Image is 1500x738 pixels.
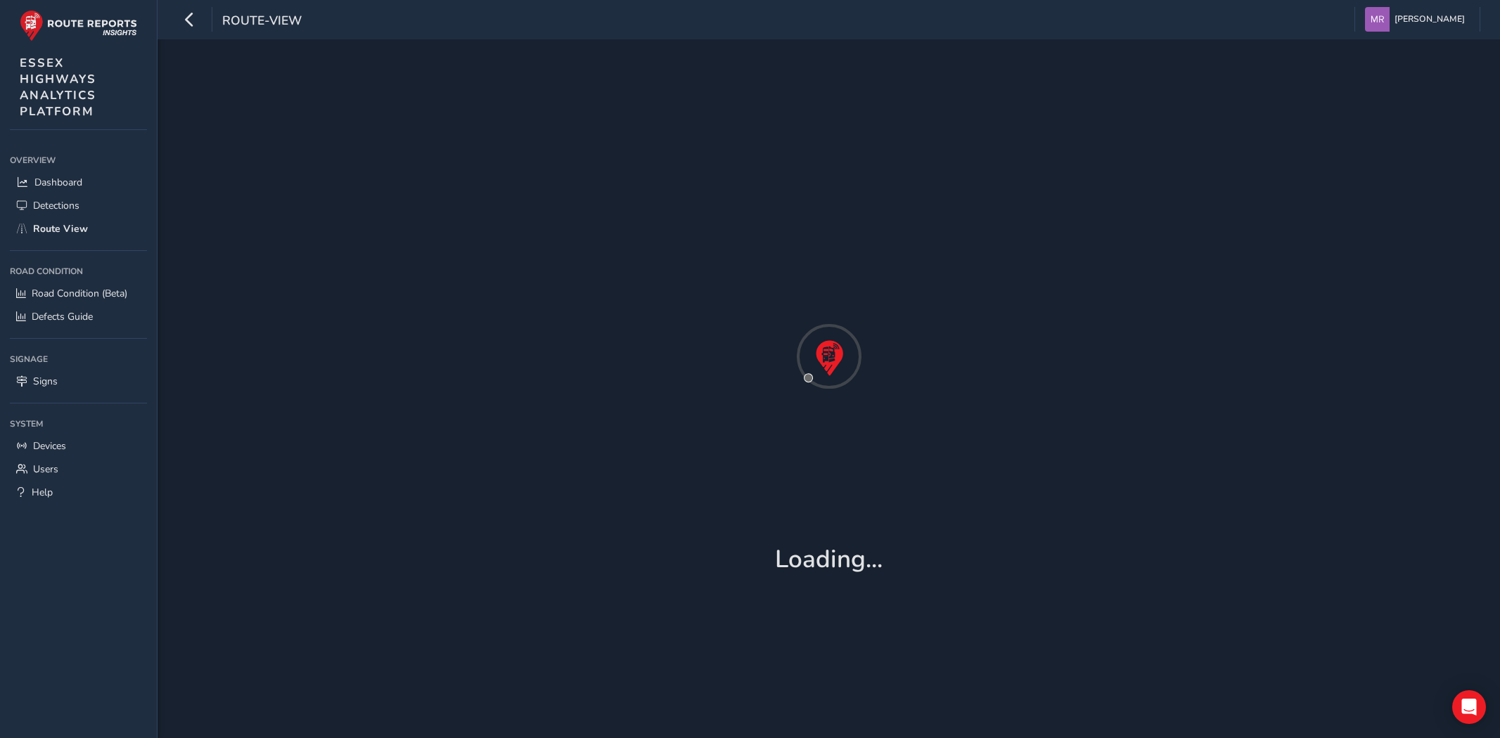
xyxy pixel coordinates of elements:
span: Devices [33,439,66,453]
div: Open Intercom Messenger [1452,690,1486,724]
span: Route View [33,222,88,235]
a: Defects Guide [10,305,147,328]
span: Road Condition (Beta) [32,287,127,300]
div: Signage [10,349,147,370]
img: rr logo [20,10,137,41]
a: Road Condition (Beta) [10,282,147,305]
a: Help [10,481,147,504]
img: diamond-layout [1365,7,1390,32]
a: Devices [10,434,147,458]
span: Help [32,486,53,499]
span: [PERSON_NAME] [1395,7,1465,32]
span: Defects Guide [32,310,93,323]
span: route-view [222,12,302,32]
div: Overview [10,150,147,171]
a: Route View [10,217,147,240]
button: [PERSON_NAME] [1365,7,1470,32]
div: System [10,413,147,434]
div: Road Condition [10,261,147,282]
a: Detections [10,194,147,217]
a: Signs [10,370,147,393]
span: Dashboard [34,176,82,189]
span: Users [33,462,58,476]
a: Dashboard [10,171,147,194]
a: Users [10,458,147,481]
span: Signs [33,375,58,388]
h1: Loading... [775,545,883,574]
span: Detections [33,199,79,212]
span: ESSEX HIGHWAYS ANALYTICS PLATFORM [20,55,96,119]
